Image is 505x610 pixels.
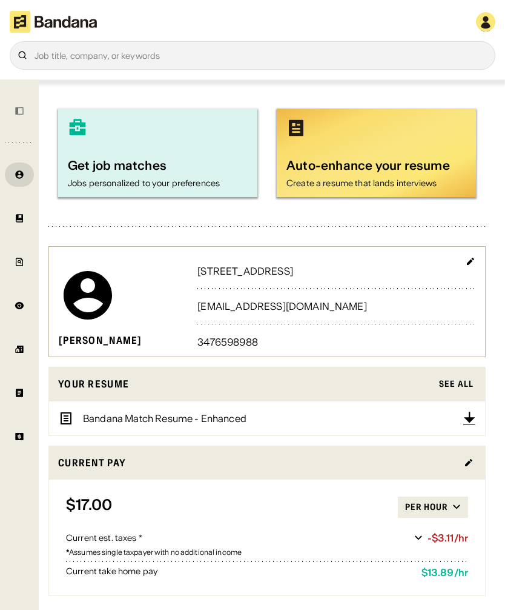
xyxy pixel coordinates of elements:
[197,337,475,347] div: 3476598988
[286,157,466,174] div: Auto-enhance your resume
[405,501,447,512] div: Per hour
[286,179,466,187] div: Create a resume that lands interviews
[66,497,398,517] div: $17.00
[427,532,468,544] div: -$3.11/hr
[35,51,487,60] div: Job title, company, or keywords
[68,179,248,187] div: Jobs personalized to your preferences
[66,532,409,545] div: Current est. taxes *
[59,334,142,347] div: [PERSON_NAME]
[66,549,468,556] div: Assumes single taxpayer with no additional income
[66,567,412,578] div: Current take home pay
[421,567,468,578] div: $13.89 / hr
[58,377,432,392] div: Your resume
[10,11,97,33] img: Bandana logotype
[197,266,475,276] div: [STREET_ADDRESS]
[197,301,475,311] div: [EMAIL_ADDRESS][DOMAIN_NAME]
[68,157,248,174] div: Get job matches
[83,414,246,423] div: Bandana Match Resume - Enhanced
[58,455,457,471] div: Current Pay
[439,380,474,388] div: See All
